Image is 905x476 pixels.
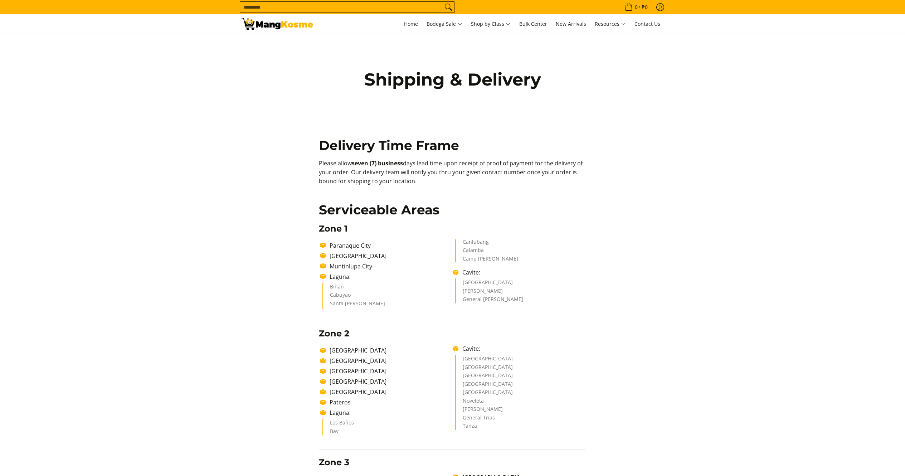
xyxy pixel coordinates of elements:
span: New Arrivals [556,20,586,27]
li: Laguna: [326,272,453,281]
li: Cabuyao [330,292,446,301]
li: Cavite: [459,268,586,277]
a: Resources [591,14,629,34]
li: [GEOGRAPHIC_DATA] [326,377,453,386]
li: [PERSON_NAME] [463,288,579,297]
li: General Trias [463,415,579,424]
li: Los Baños [330,420,446,429]
li: [GEOGRAPHIC_DATA] [463,365,579,373]
span: Bulk Center [519,20,547,27]
li: Biñan [330,284,446,293]
span: Shop by Class [471,20,511,29]
a: Home [400,14,422,34]
p: Please allow days lead time upon receipt of proof of payment for the delivery of your order. Our ... [319,159,586,193]
li: Santa [PERSON_NAME] [330,301,446,310]
li: Noveleta [463,398,579,407]
li: [GEOGRAPHIC_DATA] [326,388,453,396]
span: Bodega Sale [427,20,462,29]
h3: Zone 3 [319,457,586,468]
li: [GEOGRAPHIC_DATA] [326,252,453,260]
span: Resources [595,20,626,29]
li: [GEOGRAPHIC_DATA] [463,280,579,288]
li: [GEOGRAPHIC_DATA] [326,367,453,375]
span: 0 [634,5,639,10]
li: [GEOGRAPHIC_DATA] [463,356,579,365]
li: Cavite: [459,344,586,353]
span: ₱0 [641,5,649,10]
li: [GEOGRAPHIC_DATA] [463,373,579,382]
a: Bodega Sale [423,14,466,34]
span: Contact Us [634,20,660,27]
span: Home [404,20,418,27]
a: Bulk Center [516,14,551,34]
h2: Serviceable Areas [319,202,586,218]
span: Paranaque City [330,242,371,249]
li: Canlubang [463,239,579,248]
h3: Zone 1 [319,223,586,234]
li: Pateros [326,398,453,407]
li: Bay [330,429,446,435]
li: [GEOGRAPHIC_DATA] [463,390,579,398]
li: Tanza [463,423,579,430]
li: [PERSON_NAME] [463,407,579,415]
b: seven (7) business [352,159,403,167]
li: [GEOGRAPHIC_DATA] [463,382,579,390]
h1: Shipping & Delivery [349,69,556,90]
h3: Zone 2 [319,328,586,339]
a: Shop by Class [467,14,514,34]
a: Contact Us [631,14,664,34]
button: Search [443,2,454,13]
li: Muntinlupa City [326,262,453,271]
li: [GEOGRAPHIC_DATA] [326,356,453,365]
span: • [623,3,650,11]
li: [GEOGRAPHIC_DATA] [326,346,453,355]
img: Shipping &amp; Delivery Page l Mang Kosme: Home Appliances Warehouse Sale! [242,18,313,30]
li: Calamba [463,248,579,256]
h2: Delivery Time Frame [319,137,586,154]
li: Laguna: [326,408,453,417]
li: General [PERSON_NAME] [463,297,579,303]
li: Camp [PERSON_NAME] [463,256,579,263]
nav: Main Menu [320,14,664,34]
a: New Arrivals [552,14,590,34]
